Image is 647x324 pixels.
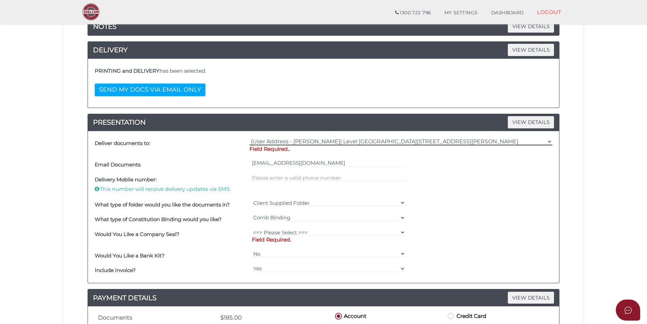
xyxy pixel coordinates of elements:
a: MY SETTINGS [438,6,484,20]
h4: DELIVERY [88,44,559,55]
a: PRESENTATIONVIEW DETAILS [88,117,559,128]
div: Documents [93,314,192,321]
b: PRINTING and DELIVERY [95,68,160,74]
h4: PAYMENT DETAILS [88,292,559,303]
b: Include Invoice? [95,267,136,273]
button: SEND MY DOCS VIA EMAIL ONLY [95,84,205,96]
a: DASHBOARD [484,6,531,20]
a: 1300 722 796 [388,6,438,20]
b: Email Documents: [95,161,141,168]
input: Please enter a valid 10-digit phone number [252,174,406,181]
b: What type of folder would you like the documents in? [95,201,230,208]
b: What type of Constitution Binding would you like? [95,216,222,222]
span: VIEW DETAILS [508,20,554,32]
a: NOTESVIEW DETAILS [88,21,559,32]
button: Open asap [616,300,640,321]
p: Field Required. [252,236,406,244]
b: Delivery Mobile number: [95,176,156,183]
span: VIEW DETAILS [508,44,554,56]
span: VIEW DETAILS [508,116,554,128]
h4: has been selected. [95,68,552,74]
b: Deliver documents to: [95,140,150,146]
p: This number will receive delivery updates via SMS. [95,185,248,193]
a: DELIVERYVIEW DETAILS [88,44,559,55]
h4: NOTES [88,21,559,32]
label: Credit Card [446,311,486,320]
div: $185.00 [192,314,247,321]
a: LOGOUT [530,5,568,19]
b: Would You Like a Company Seal? [95,231,180,237]
span: VIEW DETAILS [508,292,554,304]
p: Field Required.. [249,145,552,153]
label: Account [334,311,366,320]
h4: PRESENTATION [88,117,559,128]
a: PAYMENT DETAILSVIEW DETAILS [88,292,559,303]
b: Would You Like a Bank Kit? [95,252,165,259]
